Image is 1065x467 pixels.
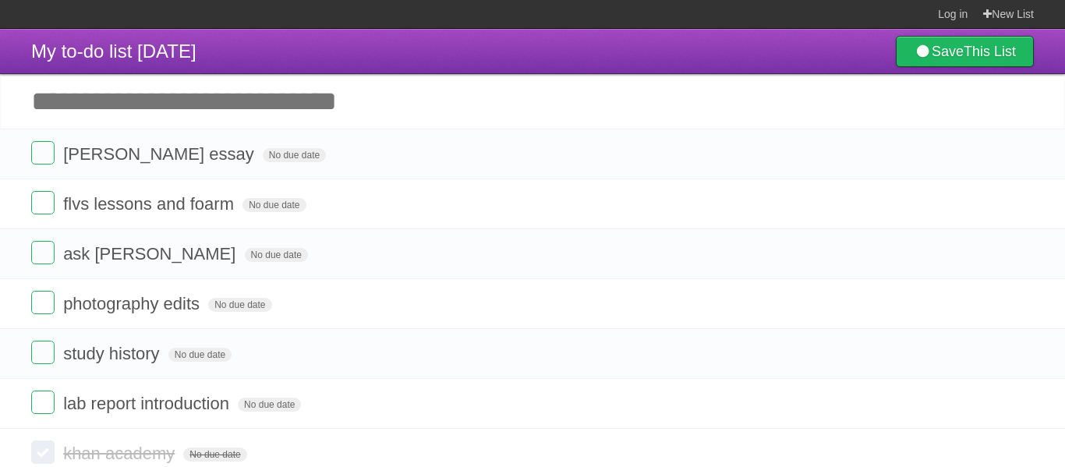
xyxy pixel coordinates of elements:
span: photography edits [63,294,203,313]
label: Done [31,141,55,165]
label: Done [31,291,55,314]
span: flvs lessons and foarm [63,194,238,214]
span: khan academy [63,444,179,463]
span: ask [PERSON_NAME] [63,244,239,264]
span: No due date [208,298,271,312]
span: study history [63,344,164,363]
label: Done [31,241,55,264]
span: No due date [238,398,301,412]
label: Done [31,341,55,364]
span: No due date [168,348,232,362]
span: No due date [183,448,246,462]
span: My to-do list [DATE] [31,41,196,62]
b: This List [964,44,1016,59]
span: No due date [242,198,306,212]
label: Done [31,440,55,464]
label: Done [31,191,55,214]
span: No due date [263,148,326,162]
label: Done [31,391,55,414]
span: lab report introduction [63,394,233,413]
span: [PERSON_NAME] essay [63,144,258,164]
a: SaveThis List [896,36,1034,67]
span: No due date [245,248,308,262]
